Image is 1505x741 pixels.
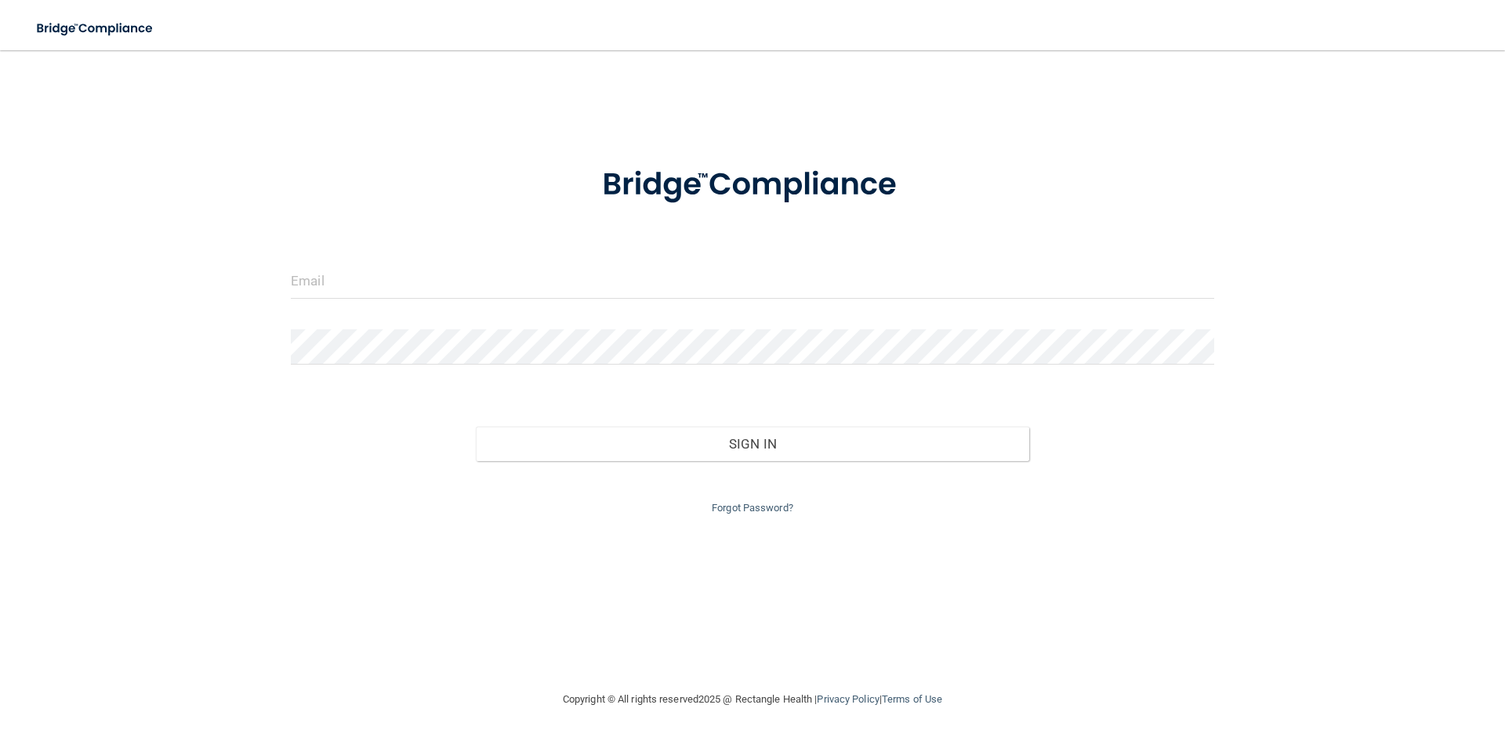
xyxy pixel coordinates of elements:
[817,693,879,705] a: Privacy Policy
[466,674,1039,725] div: Copyright © All rights reserved 2025 @ Rectangle Health | |
[882,693,942,705] a: Terms of Use
[570,144,935,226] img: bridge_compliance_login_screen.278c3ca4.svg
[291,263,1214,299] input: Email
[24,13,168,45] img: bridge_compliance_login_screen.278c3ca4.svg
[712,502,793,514] a: Forgot Password?
[476,427,1030,461] button: Sign In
